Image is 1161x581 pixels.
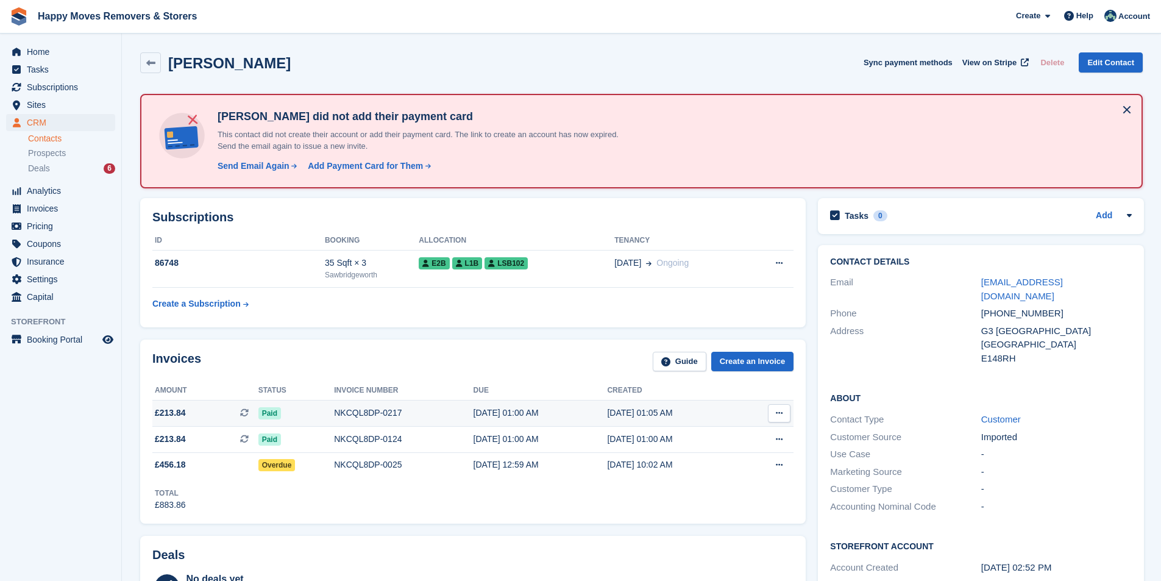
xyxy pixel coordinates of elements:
[981,482,1132,496] div: -
[607,407,741,419] div: [DATE] 01:05 AM
[6,218,115,235] a: menu
[152,352,201,372] h2: Invoices
[614,231,748,251] th: Tenancy
[6,288,115,305] a: menu
[6,331,115,348] a: menu
[653,352,706,372] a: Guide
[656,258,689,268] span: Ongoing
[981,430,1132,444] div: Imported
[474,381,608,401] th: Due
[27,79,100,96] span: Subscriptions
[981,465,1132,479] div: -
[28,163,50,174] span: Deals
[258,433,281,446] span: Paid
[303,160,432,173] a: Add Payment Card for Them
[981,338,1132,352] div: [GEOGRAPHIC_DATA]
[864,52,953,73] button: Sync payment methods
[258,459,296,471] span: Overdue
[1076,10,1093,22] span: Help
[830,447,981,462] div: Use Case
[607,458,741,471] div: [DATE] 10:02 AM
[27,114,100,131] span: CRM
[607,433,741,446] div: [DATE] 01:00 AM
[6,271,115,288] a: menu
[485,257,528,269] span: LSB102
[873,210,887,221] div: 0
[830,540,1132,552] h2: Storefront Account
[155,407,186,419] span: £213.84
[6,43,115,60] a: menu
[1096,209,1112,223] a: Add
[28,133,115,144] a: Contacts
[258,407,281,419] span: Paid
[830,465,981,479] div: Marketing Source
[1104,10,1117,22] img: Admin
[845,210,868,221] h2: Tasks
[1079,52,1143,73] a: Edit Contact
[325,231,419,251] th: Booking
[152,293,249,315] a: Create a Subscription
[452,257,483,269] span: L1B
[6,79,115,96] a: menu
[474,458,608,471] div: [DATE] 12:59 AM
[711,352,794,372] a: Create an Invoice
[334,433,473,446] div: NKCQL8DP-0124
[27,218,100,235] span: Pricing
[981,561,1132,575] div: [DATE] 02:52 PM
[27,43,100,60] span: Home
[27,200,100,217] span: Invoices
[10,7,28,26] img: stora-icon-8386f47178a22dfd0bd8f6a31ec36ba5ce8667c1dd55bd0f319d3a0aa187defe.svg
[152,548,185,562] h2: Deals
[474,407,608,419] div: [DATE] 01:00 AM
[27,235,100,252] span: Coupons
[1118,10,1150,23] span: Account
[962,57,1017,69] span: View on Stripe
[155,488,186,499] div: Total
[218,160,289,173] div: Send Email Again
[830,561,981,575] div: Account Created
[213,129,639,152] p: This contact did not create their account or add their payment card. The link to create an accoun...
[981,352,1132,366] div: E148RH
[607,381,741,401] th: Created
[6,235,115,252] a: menu
[981,500,1132,514] div: -
[334,381,473,401] th: Invoice number
[28,147,115,160] a: Prospects
[33,6,202,26] a: Happy Moves Removers & Storers
[334,458,473,471] div: NKCQL8DP-0025
[27,288,100,305] span: Capital
[981,414,1021,424] a: Customer
[830,482,981,496] div: Customer Type
[28,162,115,175] a: Deals 6
[614,257,641,269] span: [DATE]
[419,257,449,269] span: E2B
[152,210,794,224] h2: Subscriptions
[6,96,115,113] a: menu
[152,298,241,310] div: Create a Subscription
[830,276,981,303] div: Email
[155,433,186,446] span: £213.84
[27,331,100,348] span: Booking Portal
[6,200,115,217] a: menu
[6,61,115,78] a: menu
[830,413,981,427] div: Contact Type
[981,447,1132,462] div: -
[152,257,325,269] div: 86748
[1035,52,1069,73] button: Delete
[981,307,1132,321] div: [PHONE_NUMBER]
[156,110,208,162] img: no-card-linked-e7822e413c904bf8b177c4d89f31251c4716f9871600ec3ca5bfc59e148c83f4.svg
[27,253,100,270] span: Insurance
[981,277,1063,301] a: [EMAIL_ADDRESS][DOMAIN_NAME]
[213,110,639,124] h4: [PERSON_NAME] did not add their payment card
[101,332,115,347] a: Preview store
[168,55,291,71] h2: [PERSON_NAME]
[1016,10,1040,22] span: Create
[258,381,335,401] th: Status
[830,500,981,514] div: Accounting Nominal Code
[28,148,66,159] span: Prospects
[6,114,115,131] a: menu
[957,52,1031,73] a: View on Stripe
[830,324,981,366] div: Address
[152,381,258,401] th: Amount
[104,163,115,174] div: 6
